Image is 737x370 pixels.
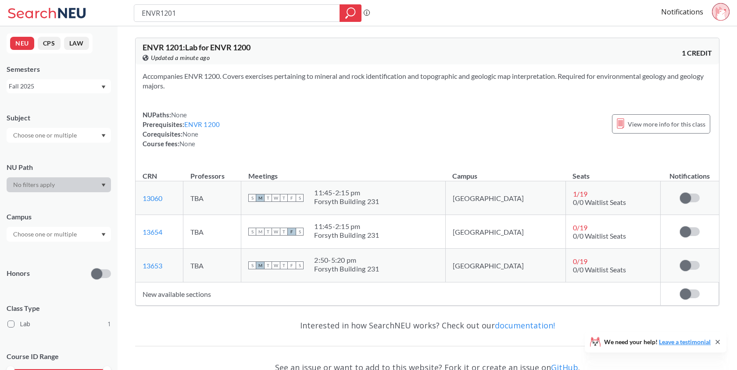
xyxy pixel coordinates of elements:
[7,64,111,74] div: Semesters
[248,228,256,236] span: S
[241,162,445,181] th: Meetings
[314,188,379,197] div: 11:45 - 2:15 pm
[682,48,712,58] span: 1 CREDIT
[272,194,280,202] span: W
[573,265,626,274] span: 0/0 Waitlist Seats
[136,282,661,306] td: New available sections
[272,261,280,269] span: W
[604,339,711,345] span: We need your help!
[314,256,379,264] div: 2:50 - 5:20 pm
[573,198,626,206] span: 0/0 Waitlist Seats
[9,130,82,141] input: Choose one or multiple
[143,110,220,148] div: NUPaths: Prerequisites: Corequisites: Course fees:
[183,181,241,215] td: TBA
[7,162,111,172] div: NU Path
[256,261,264,269] span: M
[10,37,34,50] button: NEU
[340,4,361,22] div: magnifying glass
[101,183,106,187] svg: Dropdown arrow
[573,190,587,198] span: 1 / 19
[9,229,82,240] input: Choose one or multiple
[7,79,111,93] div: Fall 2025Dropdown arrow
[345,7,356,19] svg: magnifying glass
[64,37,89,50] button: LAW
[141,6,333,21] input: Class, professor, course number, "phrase"
[143,71,712,91] section: Accompanies ENVR 1200. Covers exercises pertaining to mineral and rock identification and topogra...
[296,261,304,269] span: S
[7,303,111,313] span: Class Type
[7,177,111,192] div: Dropdown arrow
[272,228,280,236] span: W
[7,318,111,330] label: Lab
[143,261,162,270] a: 13653
[101,85,106,89] svg: Dropdown arrow
[171,111,187,119] span: None
[314,264,379,273] div: Forsyth Building 231
[183,249,241,282] td: TBA
[38,37,61,50] button: CPS
[151,53,210,63] span: Updated a minute ago
[314,231,379,240] div: Forsyth Building 231
[256,228,264,236] span: M
[256,194,264,202] span: M
[628,119,705,130] span: View more info for this class
[143,194,162,202] a: 13060
[182,130,198,138] span: None
[9,81,100,91] div: Fall 2025
[248,261,256,269] span: S
[248,194,256,202] span: S
[445,249,565,282] td: [GEOGRAPHIC_DATA]
[184,120,220,128] a: ENVR 1200
[7,268,30,278] p: Honors
[7,212,111,222] div: Campus
[7,128,111,143] div: Dropdown arrow
[107,319,111,329] span: 1
[264,194,272,202] span: T
[445,215,565,249] td: [GEOGRAPHIC_DATA]
[179,140,195,148] span: None
[7,352,111,362] p: Course ID Range
[314,197,379,206] div: Forsyth Building 231
[280,228,288,236] span: T
[288,261,296,269] span: F
[288,228,296,236] span: F
[101,134,106,137] svg: Dropdown arrow
[296,228,304,236] span: S
[573,232,626,240] span: 0/0 Waitlist Seats
[288,194,296,202] span: F
[445,181,565,215] td: [GEOGRAPHIC_DATA]
[280,261,288,269] span: T
[143,171,157,181] div: CRN
[445,162,565,181] th: Campus
[280,194,288,202] span: T
[143,228,162,236] a: 13654
[7,113,111,123] div: Subject
[296,194,304,202] span: S
[495,320,555,331] a: documentation!
[565,162,660,181] th: Seats
[101,233,106,236] svg: Dropdown arrow
[573,223,587,232] span: 0 / 19
[7,227,111,242] div: Dropdown arrow
[314,222,379,231] div: 11:45 - 2:15 pm
[573,257,587,265] span: 0 / 19
[183,215,241,249] td: TBA
[661,7,703,17] a: Notifications
[264,261,272,269] span: T
[264,228,272,236] span: T
[135,313,719,338] div: Interested in how SearchNEU works? Check out our
[183,162,241,181] th: Professors
[143,42,250,52] span: ENVR 1201 : Lab for ENVR 1200
[659,338,711,345] a: Leave a testimonial
[661,162,719,181] th: Notifications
